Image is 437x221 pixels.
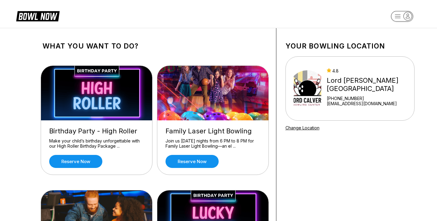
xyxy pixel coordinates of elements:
h1: Your bowling location [285,42,415,50]
div: Birthday Party - High Roller [49,127,144,135]
div: Make your child’s birthday unforgettable with our High Roller Birthday Package ... [49,138,144,149]
a: Reserve now [49,155,102,168]
a: Change Location [285,125,319,130]
img: Lord Calvert Bowling Center [294,66,322,111]
div: Join us [DATE] nights from 6 PM to 8 PM for Family Laser Light Bowling—an el ... [166,138,260,149]
a: [EMAIL_ADDRESS][DOMAIN_NAME] [327,101,411,106]
img: Family Laser Light Bowling [157,66,269,120]
img: Birthday Party - High Roller [41,66,153,120]
div: Lord [PERSON_NAME][GEOGRAPHIC_DATA] [327,76,411,93]
div: 4.8 [327,68,411,73]
div: [PHONE_NUMBER] [327,96,411,101]
a: Reserve now [166,155,219,168]
h1: What you want to do? [43,42,267,50]
div: Family Laser Light Bowling [166,127,260,135]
